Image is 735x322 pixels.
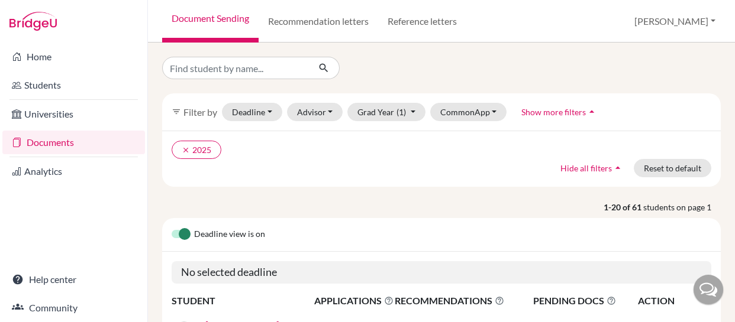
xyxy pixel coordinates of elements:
span: Hide all filters [560,163,612,173]
button: Advisor [287,103,343,121]
button: Hide all filtersarrow_drop_up [550,159,634,177]
button: Deadline [222,103,282,121]
span: (1) [396,107,406,117]
button: Grad Year(1) [347,103,425,121]
span: Filter by [183,106,217,118]
a: Home [2,45,145,69]
i: arrow_drop_up [612,162,624,174]
span: PENDING DOCS [533,294,637,308]
a: Community [2,296,145,320]
span: RECOMMENDATIONS [395,294,504,308]
button: CommonApp [430,103,507,121]
input: Find student by name... [162,57,309,79]
a: Documents [2,131,145,154]
th: STUDENT [172,293,314,308]
a: Universities [2,102,145,126]
button: [PERSON_NAME] [629,10,721,32]
i: filter_list [172,107,181,116]
button: Show more filtersarrow_drop_up [511,103,608,121]
img: Bridge-U [9,12,57,31]
a: Help center [2,268,145,291]
button: clear2025 [172,141,221,159]
span: Show more filters [521,107,586,117]
a: Analytics [2,160,145,183]
th: ACTION [637,293,711,308]
i: clear [182,146,190,154]
i: arrow_drop_up [586,106,598,118]
span: APPLICATIONS [314,294,394,308]
span: Deadline view is on [194,227,265,242]
h5: No selected deadline [172,261,711,284]
button: Reset to default [634,159,711,177]
strong: 1-20 of 61 [604,201,643,213]
a: Students [2,73,145,97]
span: students on page 1 [643,201,721,213]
